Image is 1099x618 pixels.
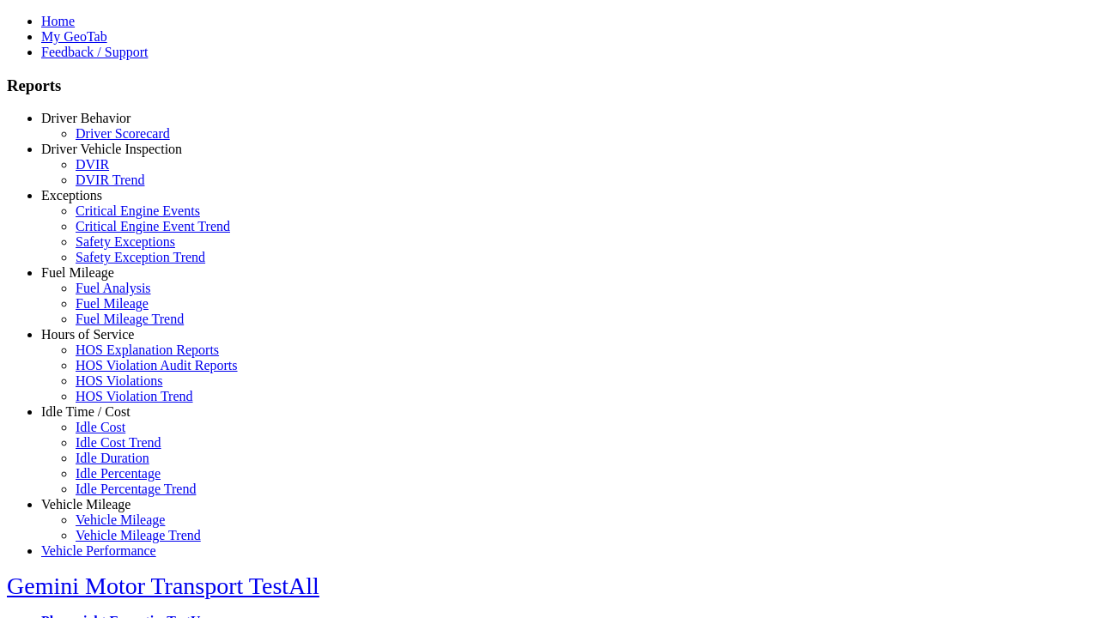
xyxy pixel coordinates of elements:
[41,404,131,419] a: Idle Time / Cost
[41,45,148,59] a: Feedback / Support
[41,265,114,280] a: Fuel Mileage
[41,14,75,28] a: Home
[76,173,144,187] a: DVIR Trend
[76,250,205,264] a: Safety Exception Trend
[76,126,170,141] a: Driver Scorecard
[76,219,230,233] a: Critical Engine Event Trend
[76,342,219,357] a: HOS Explanation Reports
[41,29,107,44] a: My GeoTab
[76,420,125,434] a: Idle Cost
[76,528,201,542] a: Vehicle Mileage Trend
[76,358,238,373] a: HOS Violation Audit Reports
[7,573,319,599] a: Gemini Motor Transport TestAll
[76,203,200,218] a: Critical Engine Events
[76,296,149,311] a: Fuel Mileage
[76,389,193,403] a: HOS Violation Trend
[76,451,149,465] a: Idle Duration
[76,512,165,527] a: Vehicle Mileage
[7,76,1092,95] h3: Reports
[76,281,151,295] a: Fuel Analysis
[41,111,131,125] a: Driver Behavior
[76,466,161,481] a: Idle Percentage
[76,312,184,326] a: Fuel Mileage Trend
[41,497,131,512] a: Vehicle Mileage
[76,373,162,388] a: HOS Violations
[76,482,196,496] a: Idle Percentage Trend
[41,327,134,342] a: Hours of Service
[41,543,156,558] a: Vehicle Performance
[76,157,109,172] a: DVIR
[76,435,161,450] a: Idle Cost Trend
[41,188,102,203] a: Exceptions
[76,234,175,249] a: Safety Exceptions
[41,142,182,156] a: Driver Vehicle Inspection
